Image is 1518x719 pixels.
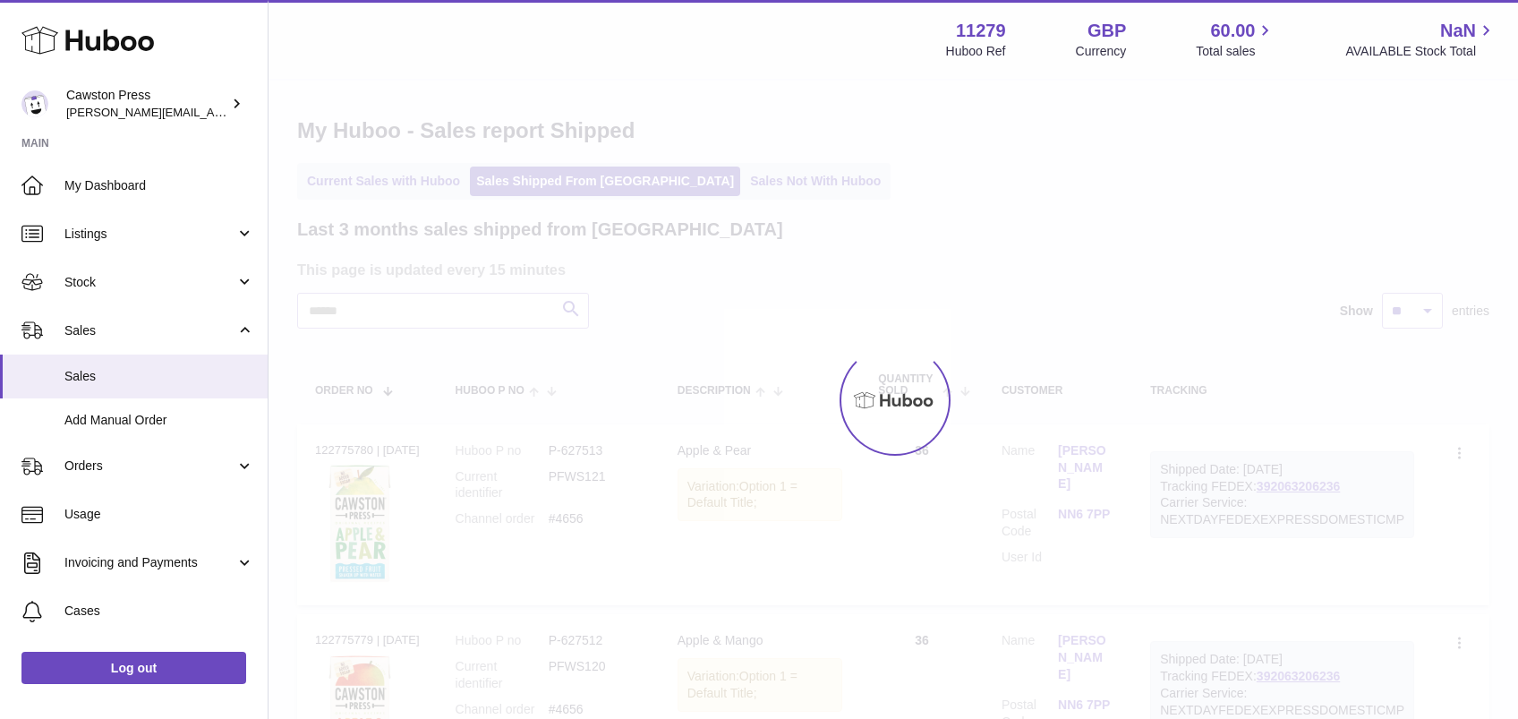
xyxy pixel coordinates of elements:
[21,652,246,684] a: Log out
[64,506,254,523] span: Usage
[1345,43,1497,60] span: AVAILABLE Stock Total
[64,177,254,194] span: My Dashboard
[66,105,455,119] span: [PERSON_NAME][EMAIL_ADDRESS][PERSON_NAME][DOMAIN_NAME]
[64,603,254,620] span: Cases
[64,458,235,475] span: Orders
[1087,19,1126,43] strong: GBP
[1440,19,1476,43] span: NaN
[1196,19,1275,60] a: 60.00 Total sales
[21,90,48,117] img: thomas.carson@cawstonpress.com
[64,274,235,291] span: Stock
[64,368,254,385] span: Sales
[66,87,227,121] div: Cawston Press
[64,412,254,429] span: Add Manual Order
[64,322,235,339] span: Sales
[1345,19,1497,60] a: NaN AVAILABLE Stock Total
[64,554,235,571] span: Invoicing and Payments
[1076,43,1127,60] div: Currency
[1196,43,1275,60] span: Total sales
[64,226,235,243] span: Listings
[1210,19,1255,43] span: 60.00
[946,43,1006,60] div: Huboo Ref
[956,19,1006,43] strong: 11279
